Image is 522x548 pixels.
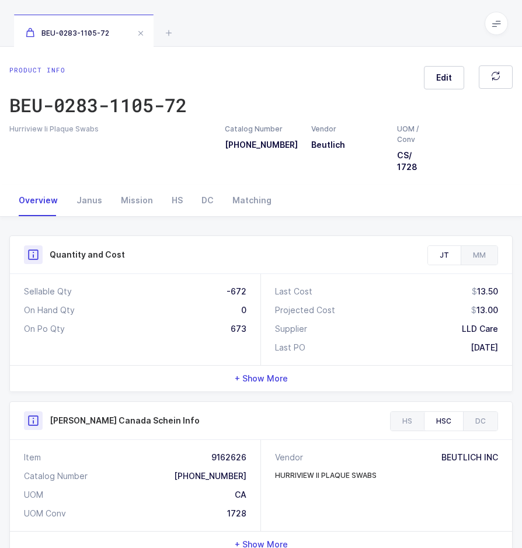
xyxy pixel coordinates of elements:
[50,415,200,426] h3: [PERSON_NAME] Canada Schein Info
[275,304,335,316] div: Projected Cost
[192,185,223,216] div: DC
[472,286,498,297] div: 13.50
[24,304,75,316] div: On Hand Qty
[24,508,66,519] div: UOM Conv
[24,323,65,335] div: On Po Qty
[275,286,312,297] div: Last Cost
[235,489,246,501] div: CA
[9,185,67,216] div: Overview
[9,124,211,134] div: Hurriview Ii Plaque Swabs
[424,66,464,89] button: Edit
[471,304,498,316] div: 13.00
[112,185,162,216] div: Mission
[235,373,288,384] span: + Show More
[436,72,452,84] span: Edit
[275,470,377,481] div: HURRIVIEW II PLAQUE SWABS
[24,286,72,297] div: Sellable Qty
[471,342,498,353] div: [DATE]
[241,304,246,316] div: 0
[231,323,246,335] div: 673
[10,366,512,391] div: + Show More
[397,150,426,173] h3: CS
[162,185,192,216] div: HS
[24,489,43,501] div: UOM
[223,185,281,216] div: Matching
[311,124,384,134] div: Vendor
[397,150,417,172] span: / 1728
[67,185,112,216] div: Janus
[428,246,461,265] div: JT
[391,412,424,431] div: HS
[461,246,497,265] div: MM
[397,124,426,145] div: UOM / Conv
[463,412,497,431] div: DC
[424,412,463,431] div: HSC
[9,65,187,75] div: Product info
[275,342,305,353] div: Last PO
[227,286,246,297] div: -672
[227,508,246,519] div: 1728
[50,249,125,261] h3: Quantity and Cost
[275,323,307,335] div: Supplier
[26,29,109,37] span: BEU-0283-1105-72
[311,139,384,151] h3: Beutlich
[275,452,308,463] div: Vendor
[462,323,498,335] div: LLD Care
[441,452,498,463] div: BEUTLICH INC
